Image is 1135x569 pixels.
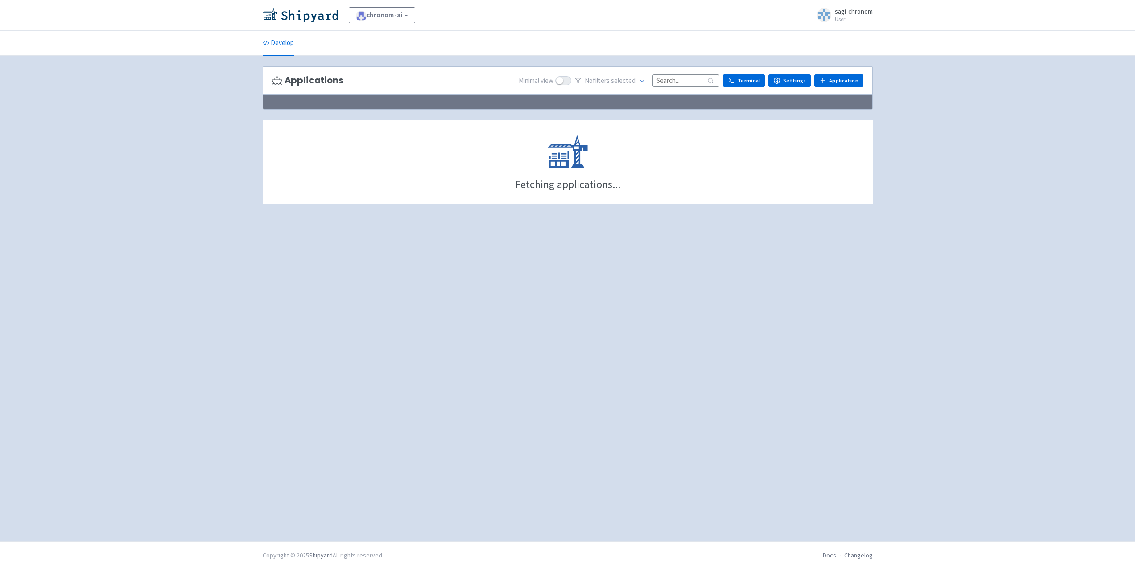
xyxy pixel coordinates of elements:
span: sagi-chronom [835,7,873,16]
small: User [835,16,873,22]
img: Shipyard logo [263,8,338,22]
a: sagi-chronom User [812,8,873,22]
a: Settings [768,74,811,87]
span: No filter s [585,76,636,86]
span: Minimal view [519,76,553,86]
a: Docs [823,551,836,559]
a: Shipyard [309,551,333,559]
a: chronom-ai [349,7,416,23]
div: Fetching applications... [515,179,620,190]
input: Search... [652,74,719,86]
h3: Applications [272,75,343,86]
a: Application [814,74,863,87]
a: Terminal [723,74,765,87]
span: selected [611,76,636,85]
a: Develop [263,31,294,56]
div: Copyright © 2025 All rights reserved. [263,551,384,560]
a: Changelog [844,551,873,559]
